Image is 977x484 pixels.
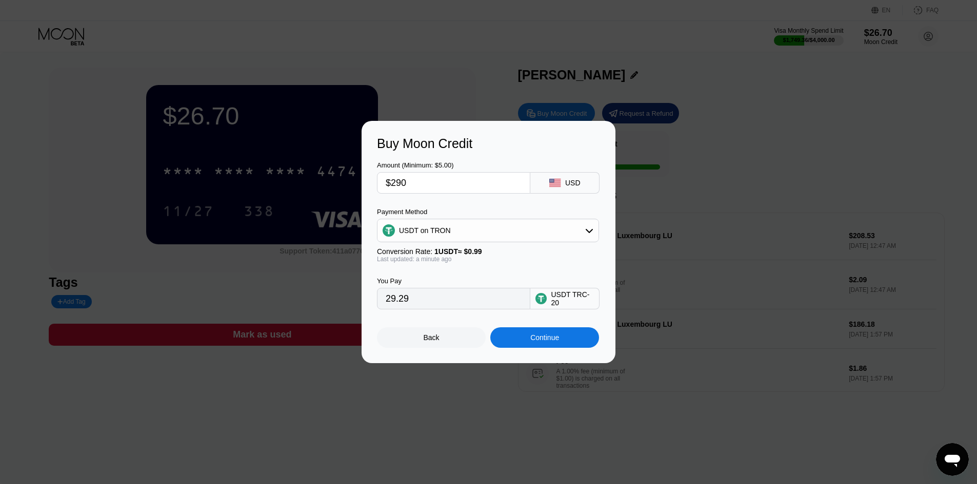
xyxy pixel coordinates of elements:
div: Buy Moon Credit [377,136,600,151]
div: USDT on TRON [399,226,451,235]
div: USDT on TRON [377,220,599,241]
div: USD [565,179,581,187]
div: Back [377,327,486,348]
div: Back [424,333,440,342]
div: Last updated: a minute ago [377,256,599,263]
div: Payment Method [377,208,599,216]
iframe: Button to launch messaging window [936,443,969,476]
div: Continue [530,333,559,342]
div: Amount (Minimum: $5.00) [377,161,530,169]
div: Conversion Rate: [377,247,599,256]
span: 1 USDT ≈ $0.99 [434,247,482,256]
div: You Pay [377,277,530,285]
div: USDT TRC-20 [551,290,594,307]
div: Continue [490,327,599,348]
input: $0.00 [386,173,522,193]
